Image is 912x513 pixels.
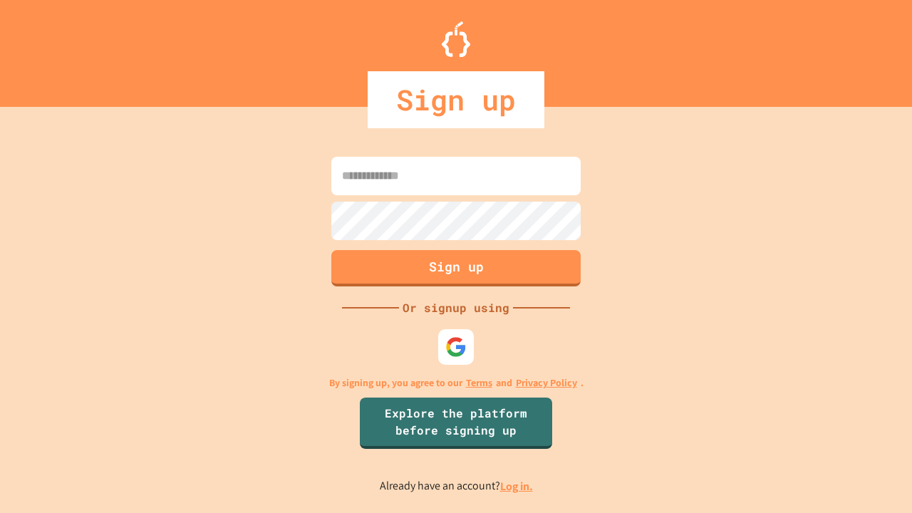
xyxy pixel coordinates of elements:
[500,479,533,494] a: Log in.
[399,299,513,316] div: Or signup using
[331,250,581,286] button: Sign up
[329,375,584,390] p: By signing up, you agree to our and .
[442,21,470,57] img: Logo.svg
[466,375,492,390] a: Terms
[380,477,533,495] p: Already have an account?
[445,336,467,358] img: google-icon.svg
[368,71,544,128] div: Sign up
[360,398,552,449] a: Explore the platform before signing up
[516,375,577,390] a: Privacy Policy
